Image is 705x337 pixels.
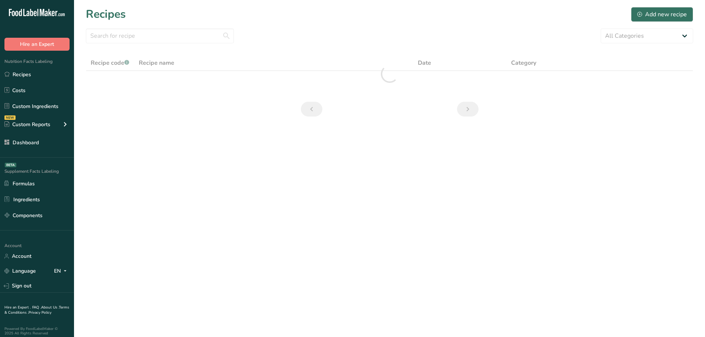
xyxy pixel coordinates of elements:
[86,6,126,23] h1: Recipes
[631,7,693,22] button: Add new recipe
[4,121,50,128] div: Custom Reports
[32,305,41,310] a: FAQ .
[4,115,16,120] div: NEW
[4,305,69,315] a: Terms & Conditions .
[4,305,31,310] a: Hire an Expert .
[457,102,479,117] a: Next page
[28,310,51,315] a: Privacy Policy
[86,28,234,43] input: Search for recipe
[4,327,70,336] div: Powered By FoodLabelMaker © 2025 All Rights Reserved
[41,305,59,310] a: About Us .
[54,267,70,276] div: EN
[4,38,70,51] button: Hire an Expert
[637,10,687,19] div: Add new recipe
[301,102,322,117] a: Previous page
[4,264,36,277] a: Language
[5,163,16,167] div: BETA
